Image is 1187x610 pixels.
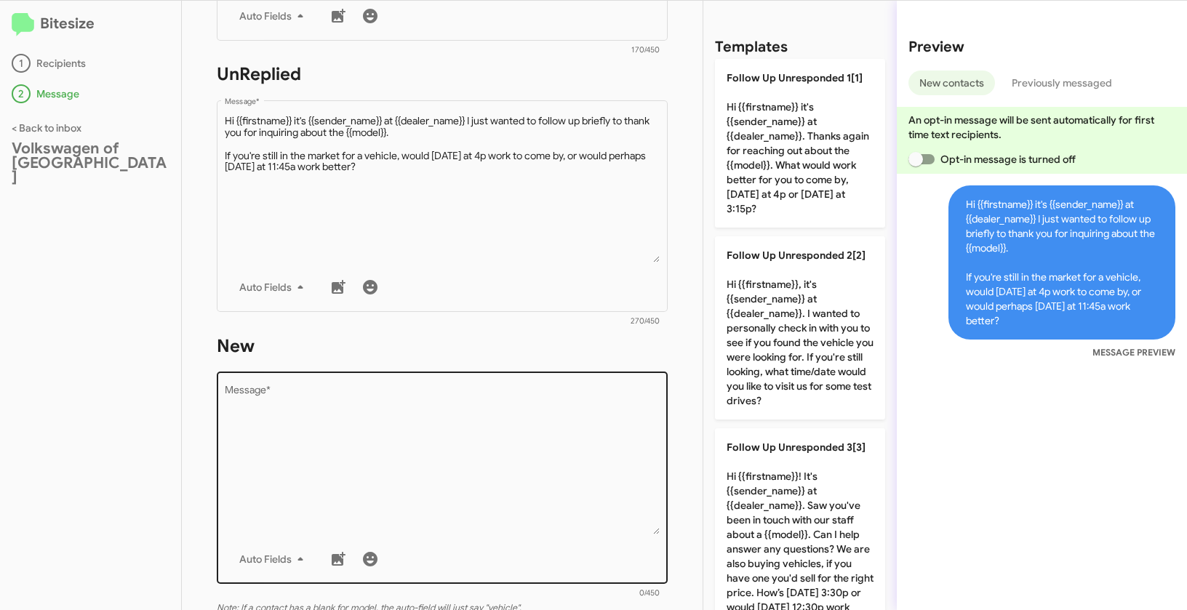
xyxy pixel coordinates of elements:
[631,46,660,55] mat-hint: 170/450
[631,317,660,326] mat-hint: 270/450
[1092,345,1175,360] small: MESSAGE PREVIEW
[919,71,984,95] span: New contacts
[217,63,668,86] h1: UnReplied
[12,141,169,185] div: Volkswagen of [GEOGRAPHIC_DATA]
[12,13,34,36] img: logo-minimal.svg
[12,84,31,103] div: 2
[715,36,788,59] h2: Templates
[12,54,31,73] div: 1
[908,36,1175,59] h2: Preview
[228,3,321,29] button: Auto Fields
[12,121,81,135] a: < Back to inbox
[727,249,866,262] span: Follow Up Unresponded 2[2]
[12,84,169,103] div: Message
[727,441,866,454] span: Follow Up Unresponded 3[3]
[715,236,885,420] p: Hi {{firstname}}, it's {{sender_name}} at {{dealer_name}}. I wanted to personally check in with y...
[228,546,321,572] button: Auto Fields
[239,274,309,300] span: Auto Fields
[12,54,169,73] div: Recipients
[12,12,169,36] h2: Bitesize
[639,589,660,598] mat-hint: 0/450
[908,71,995,95] button: New contacts
[1001,71,1123,95] button: Previously messaged
[239,546,309,572] span: Auto Fields
[239,3,309,29] span: Auto Fields
[908,113,1175,142] p: An opt-in message will be sent automatically for first time text recipients.
[948,185,1175,340] span: Hi {{firstname}} it's {{sender_name}} at {{dealer_name}} I just wanted to follow up briefly to th...
[1012,71,1112,95] span: Previously messaged
[228,274,321,300] button: Auto Fields
[727,71,863,84] span: Follow Up Unresponded 1[1]
[940,151,1076,168] span: Opt-in message is turned off
[715,59,885,228] p: Hi {{firstname}} it's {{sender_name}} at {{dealer_name}}. Thanks again for reaching out about the...
[217,334,668,358] h1: New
